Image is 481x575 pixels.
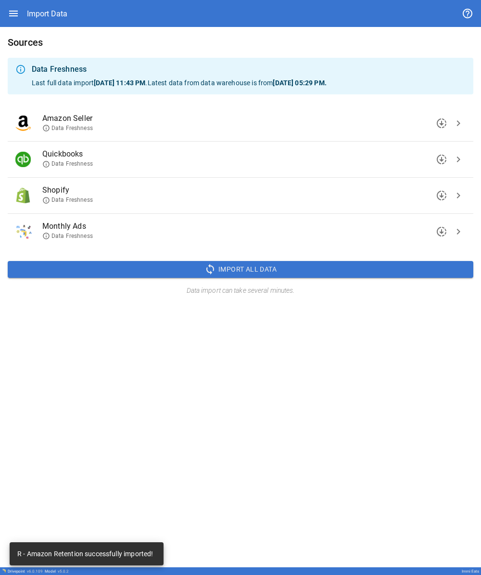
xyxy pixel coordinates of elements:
img: Monthly Ads [15,224,33,239]
span: chevron_right [453,190,464,201]
span: chevron_right [453,154,464,165]
span: v 5.0.2 [58,569,69,574]
h6: Sources [8,35,473,50]
div: Import Data [27,9,67,18]
span: downloading [436,226,447,237]
span: sync [204,263,216,275]
span: chevron_right [453,118,464,129]
span: Data Freshness [42,232,93,240]
b: [DATE] 11:43 PM [94,79,145,87]
div: Immi Eats [462,569,479,574]
button: Import All Data [8,261,473,278]
span: Amazon Seller [42,113,450,124]
div: R - Amazon Retention successfully imported! [17,545,153,562]
img: Shopify [15,188,31,203]
span: Monthly Ads [42,221,450,232]
span: v 6.0.109 [27,569,43,574]
div: Model [45,569,69,574]
span: Shopify [42,184,450,196]
span: Data Freshness [42,196,93,204]
img: Drivepoint [2,569,6,573]
img: Quickbooks [15,152,31,167]
img: Amazon Seller [15,116,31,131]
span: chevron_right [453,226,464,237]
span: Data Freshness [42,160,93,168]
b: [DATE] 05:29 PM . [273,79,326,87]
span: Import All Data [218,263,277,275]
h6: Data import can take several minutes. [8,286,473,296]
span: downloading [436,190,447,201]
span: downloading [436,118,447,129]
span: downloading [436,154,447,165]
span: Data Freshness [42,124,93,132]
div: Drivepoint [8,569,43,574]
div: Data Freshness [32,64,466,75]
span: Quickbooks [42,148,450,160]
p: Last full data import . Latest data from data warehouse is from [32,78,466,88]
